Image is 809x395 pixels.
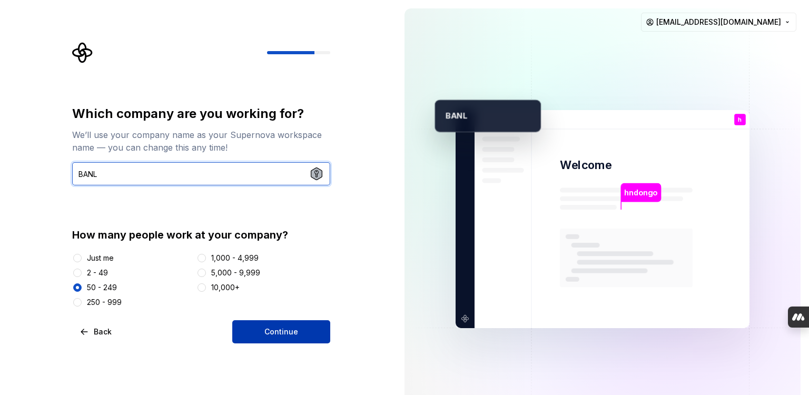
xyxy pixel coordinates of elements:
span: Continue [264,327,298,337]
div: 250 - 999 [87,297,122,308]
svg: Supernova Logo [72,42,93,63]
p: Welcome [560,157,611,173]
div: 10,000+ [211,282,240,293]
div: Which company are you working for? [72,105,330,122]
div: We’ll use your company name as your Supernova workspace name — you can change this any time! [72,129,330,154]
button: Continue [232,320,330,343]
p: ANL [451,109,520,122]
div: 2 - 49 [87,268,108,278]
span: Back [94,327,112,337]
div: 50 - 249 [87,282,117,293]
p: h [738,117,742,123]
div: How many people work at your company? [72,228,330,242]
span: [EMAIL_ADDRESS][DOMAIN_NAME] [656,17,781,27]
div: 1,000 - 4,999 [211,253,259,263]
div: Just me [87,253,114,263]
p: hndongo [624,187,657,199]
p: B [440,109,450,122]
button: [EMAIL_ADDRESS][DOMAIN_NAME] [641,13,796,32]
button: Back [72,320,121,343]
input: Company name [72,162,330,185]
div: 5,000 - 9,999 [211,268,260,278]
